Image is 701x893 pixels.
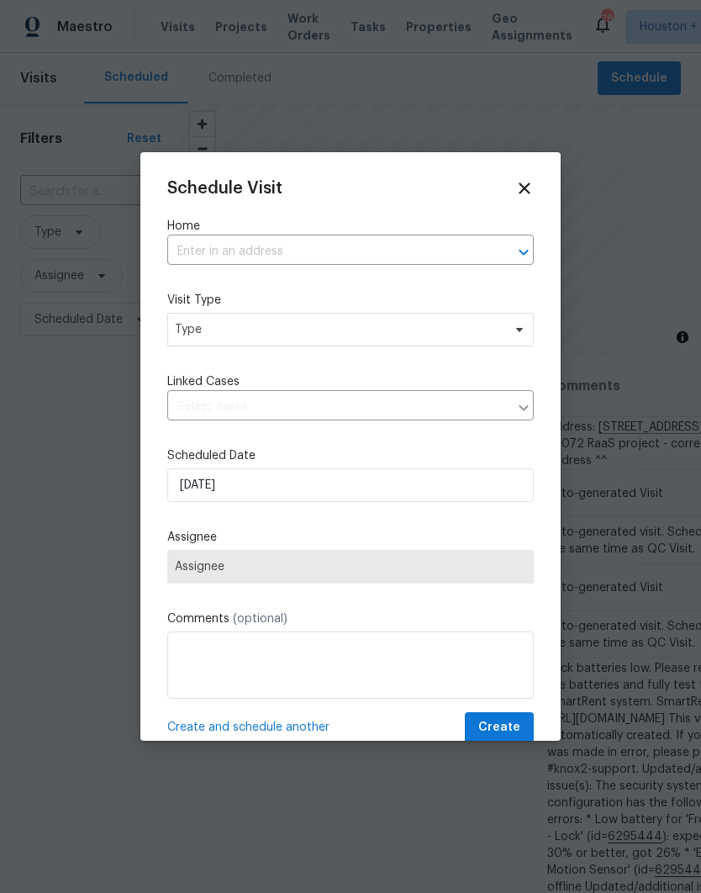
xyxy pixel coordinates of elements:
label: Assignee [167,529,534,546]
input: Select cases [167,394,509,420]
input: M/D/YYYY [167,468,534,502]
button: Open [512,240,535,264]
span: (optional) [233,613,287,625]
span: Close [515,179,534,198]
label: Comments [167,610,534,627]
span: Create [478,717,520,738]
span: Schedule Visit [167,180,282,197]
span: Assignee [175,560,526,573]
button: Create [465,712,534,743]
label: Visit Type [167,292,534,309]
input: Enter in an address [167,239,487,265]
label: Home [167,218,534,235]
span: Create and schedule another [167,719,329,736]
span: Type [175,321,502,338]
span: Linked Cases [167,373,240,390]
label: Scheduled Date [167,447,534,464]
